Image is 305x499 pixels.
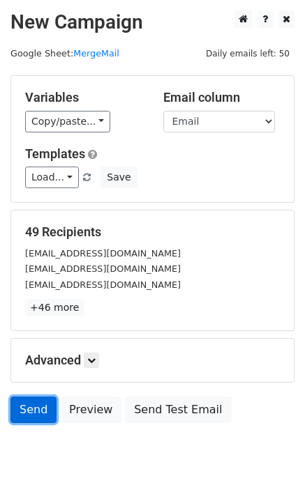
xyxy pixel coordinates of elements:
h2: New Campaign [10,10,295,34]
h5: Advanced [25,353,280,368]
a: Load... [25,167,79,188]
a: MergeMail [73,48,119,59]
small: Google Sheet: [10,48,119,59]
small: [EMAIL_ADDRESS][DOMAIN_NAME] [25,263,181,274]
a: Templates [25,146,85,161]
button: Save [101,167,137,188]
a: Send Test Email [125,397,231,423]
iframe: Chat Widget [235,432,305,499]
a: Send [10,397,57,423]
small: [EMAIL_ADDRESS][DOMAIN_NAME] [25,279,181,290]
a: Preview [60,397,121,423]
a: Daily emails left: 50 [201,48,295,59]
small: [EMAIL_ADDRESS][DOMAIN_NAME] [25,248,181,259]
span: Daily emails left: 50 [201,46,295,61]
h5: Variables [25,90,142,105]
h5: Email column [163,90,281,105]
h5: 49 Recipients [25,224,280,240]
a: +46 more [25,299,84,316]
a: Copy/paste... [25,111,110,132]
